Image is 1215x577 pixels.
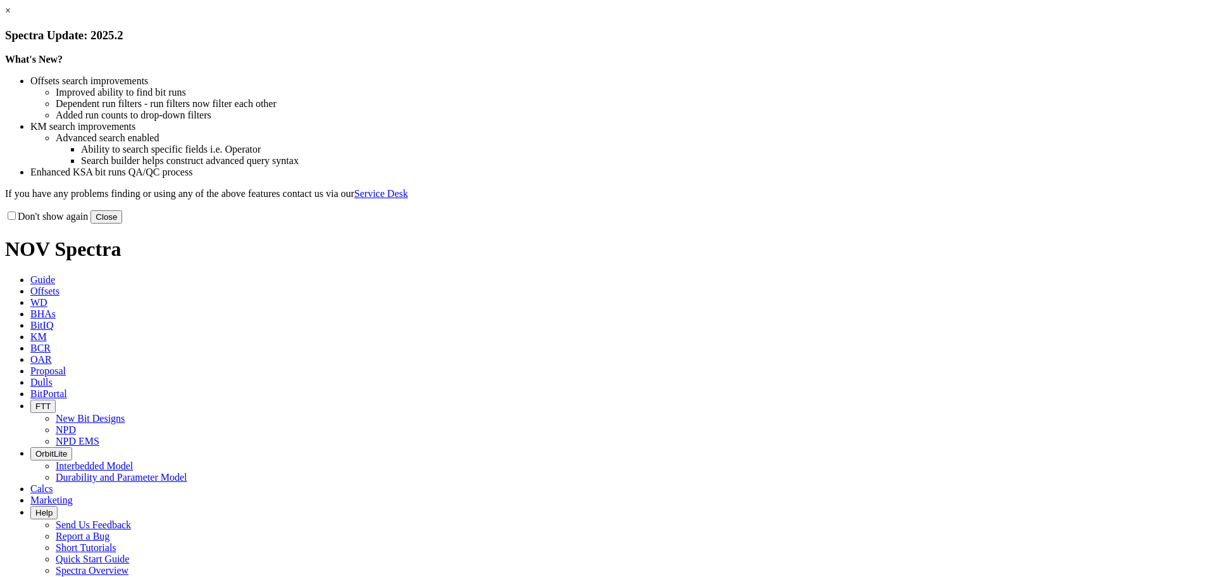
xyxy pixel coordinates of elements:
[56,436,99,447] a: NPD EMS
[56,460,133,471] a: Interbedded Model
[30,297,47,308] span: WD
[35,508,53,517] span: Help
[56,132,1210,144] li: Advanced search enabled
[56,565,128,576] a: Spectra Overview
[35,449,67,459] span: OrbitLite
[56,472,187,483] a: Durability and Parameter Model
[8,212,16,220] input: Don't show again
[30,308,56,319] span: BHAs
[56,554,129,564] a: Quick Start Guide
[56,413,125,424] a: New Bit Designs
[81,155,1210,167] li: Search builder helps construct advanced query syntax
[56,542,116,553] a: Short Tutorials
[56,424,76,435] a: NPD
[5,211,88,222] label: Don't show again
[30,167,1210,178] li: Enhanced KSA bit runs QA/QC process
[56,110,1210,121] li: Added run counts to drop-down filters
[30,354,52,365] span: OAR
[56,87,1210,98] li: Improved ability to find bit runs
[5,5,11,16] a: ×
[56,98,1210,110] li: Dependent run filters - run filters now filter each other
[30,343,51,353] span: BCR
[30,365,66,376] span: Proposal
[30,286,59,296] span: Offsets
[30,377,53,388] span: Dulls
[90,210,122,224] button: Close
[30,495,73,505] span: Marketing
[81,144,1210,155] li: Ability to search specific fields i.e. Operator
[30,320,53,331] span: BitIQ
[35,402,51,411] span: FTT
[5,54,63,65] strong: What's New?
[5,188,1210,200] p: If you have any problems finding or using any of the above features contact us via our
[30,121,1210,132] li: KM search improvements
[30,483,53,494] span: Calcs
[5,29,1210,42] h3: Spectra Update: 2025.2
[30,75,1210,87] li: Offsets search improvements
[30,388,67,399] span: BitPortal
[30,331,47,342] span: KM
[30,274,55,285] span: Guide
[56,519,131,530] a: Send Us Feedback
[354,188,408,199] a: Service Desk
[56,531,109,542] a: Report a Bug
[5,238,1210,261] h1: NOV Spectra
